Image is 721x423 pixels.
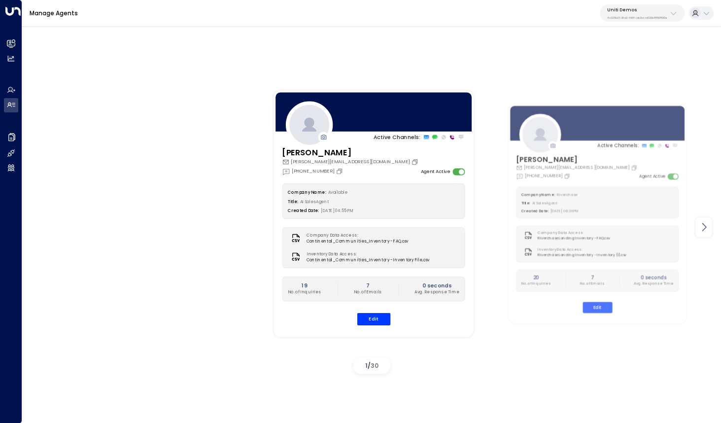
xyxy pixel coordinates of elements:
label: Company Name: [287,189,325,195]
h3: [PERSON_NAME] [516,154,639,165]
label: Company Data Access: [306,232,404,238]
label: Title: [521,201,530,206]
label: Inventory Data Access: [538,247,623,252]
h2: 20 [521,274,550,281]
h2: 7 [353,282,381,289]
span: 30 [371,361,378,370]
p: No. of Emails [580,281,604,286]
label: Agent Active [639,173,665,179]
button: Copy [631,164,639,171]
span: AI Sales Agent [532,201,557,206]
a: Manage Agents [30,9,78,17]
span: [DATE] 04:55 PM [321,208,354,213]
p: Active Channels: [373,133,420,141]
span: Continental_Communities_Inventory - Inventory File.csv [306,257,429,263]
span: AI Sales Agent [300,199,329,204]
label: Inventory Data Access: [306,251,426,257]
div: [PHONE_NUMBER] [282,167,344,175]
span: 1 [365,361,368,370]
p: Avg. Response Time [414,289,459,295]
label: Agent Active [420,168,449,175]
button: Copy [336,168,344,175]
p: Uniti Demos [607,7,667,13]
h2: 0 seconds [634,274,674,281]
button: Uniti Demos4c025b01-9fa0-46ff-ab3a-a620b886896e [600,4,685,22]
span: Available [328,189,347,195]
label: Company Data Access: [538,230,607,236]
h2: 7 [580,274,604,281]
h2: 19 [287,282,321,289]
p: Avg. Response Time [634,281,674,286]
button: Copy [564,173,572,179]
span: Riverchase Landing Inventory - FAQ.csv [538,236,610,241]
div: / [353,357,390,374]
label: Company Name: [521,192,555,197]
button: Copy [411,158,420,165]
div: [PERSON_NAME][EMAIL_ADDRESS][DOMAIN_NAME] [516,164,639,171]
span: Continental_Communities_Inventory - FAQ.csv [306,238,408,244]
h3: [PERSON_NAME] [282,146,420,158]
h2: 0 seconds [414,282,459,289]
p: No. of Inquiries [287,289,321,295]
button: Edit [583,302,612,313]
span: Riverchase Landing Inventory - Inventory (1).csv [538,252,626,257]
div: [PHONE_NUMBER] [516,172,572,179]
label: Title: [287,199,298,204]
label: Created Date: [287,208,318,213]
div: [PERSON_NAME][EMAIL_ADDRESS][DOMAIN_NAME] [282,158,420,165]
span: [DATE] 06:38 PM [550,209,579,213]
button: Edit [357,313,390,325]
p: No. of Inquiries [521,281,550,286]
label: Created Date: [521,209,549,213]
p: Active Channels: [597,142,639,149]
p: No. of Emails [353,289,381,295]
p: 4c025b01-9fa0-46ff-ab3a-a620b886896e [607,16,667,20]
span: Riverchase [557,192,578,197]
